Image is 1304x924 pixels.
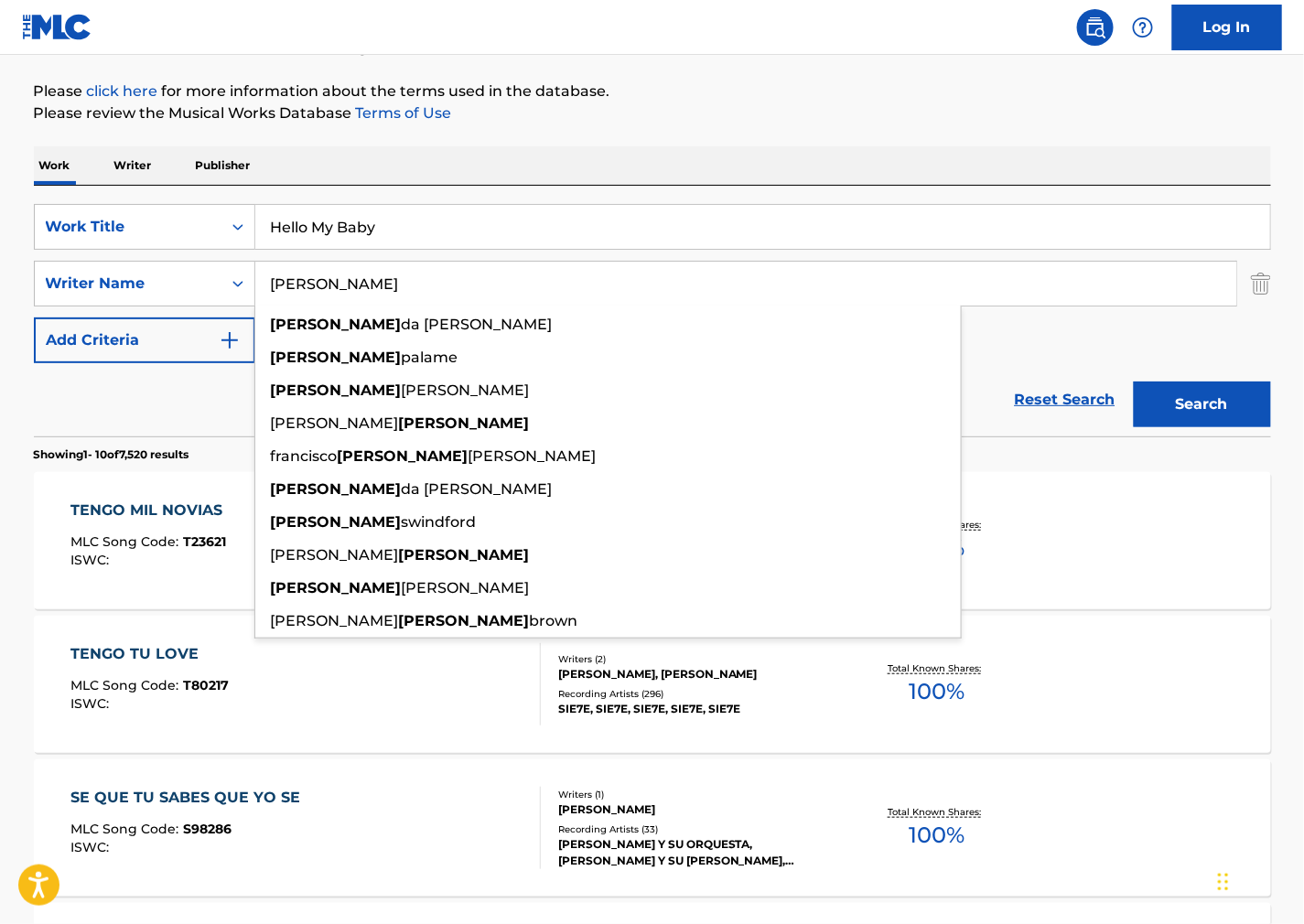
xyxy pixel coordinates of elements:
div: [PERSON_NAME] Y SU ORQUESTA, [PERSON_NAME] Y SU [PERSON_NAME], [PERSON_NAME] Y SU [PERSON_NAME], ... [558,836,835,869]
span: T23621 [183,533,226,550]
span: MLC Song Code : [70,533,183,550]
strong: [PERSON_NAME] [271,513,402,531]
strong: [PERSON_NAME] [399,546,530,564]
strong: [PERSON_NAME] [271,579,402,596]
a: Terms of Use [352,104,452,122]
div: Writers ( 2 ) [558,652,835,666]
strong: [PERSON_NAME] [399,612,530,629]
span: [PERSON_NAME] [271,414,399,432]
span: da [PERSON_NAME] [402,316,553,333]
strong: [PERSON_NAME] [271,349,402,366]
span: ISWC : [70,839,113,855]
button: Add Criteria [34,317,255,363]
div: Writer Name [46,273,210,295]
span: T80217 [183,677,229,693]
span: francisco [271,447,338,465]
span: 100 % [910,819,965,852]
a: Log In [1172,5,1282,50]
a: Reset Search [1006,380,1125,420]
span: brown [530,612,578,629]
div: [PERSON_NAME] [558,801,835,818]
span: swindford [402,513,477,531]
div: Help [1125,9,1161,46]
p: Total Known Shares: [889,661,986,675]
div: Recording Artists ( 296 ) [558,687,835,701]
div: SIE7E, SIE7E, SIE7E, SIE7E, SIE7E [558,701,835,717]
form: Search Form [34,204,1271,436]
span: MLC Song Code : [70,821,183,837]
div: SE QUE TU SABES QUE YO SE [70,787,309,809]
span: [PERSON_NAME] [469,447,597,465]
span: [PERSON_NAME] [402,579,530,596]
a: TENGO TU LOVEMLC Song Code:T80217ISWC:Writers (2)[PERSON_NAME], [PERSON_NAME]Recording Artists (2... [34,616,1271,753]
strong: [PERSON_NAME] [271,316,402,333]
div: Drag [1218,854,1229,909]
span: MLC Song Code : [70,677,183,693]
a: TENGO MIL NOVIASMLC Song Code:T23621ISWC:Writers (2)[PERSON_NAME], CADICAMCRecording Artists (231... [34,472,1271,609]
div: TENGO MIL NOVIAS [70,500,232,521]
a: click here [87,82,158,100]
span: 100 % [910,675,965,708]
img: search [1084,16,1106,38]
p: Please review the Musical Works Database [34,102,1271,124]
div: TENGO TU LOVE [70,643,229,665]
img: Delete Criterion [1251,261,1271,306]
strong: [PERSON_NAME] [399,414,530,432]
button: Search [1134,381,1271,427]
strong: [PERSON_NAME] [271,381,402,399]
div: Writers ( 1 ) [558,788,835,801]
p: Writer [109,146,157,185]
span: da [PERSON_NAME] [402,480,553,498]
a: SE QUE TU SABES QUE YO SEMLC Song Code:S98286ISWC:Writers (1)[PERSON_NAME]Recording Artists (33)[... [34,759,1271,897]
div: Work Title [46,216,210,238]
img: MLC Logo [22,14,92,40]
p: Please for more information about the terms used in the database. [34,81,1271,102]
span: S98286 [183,821,232,837]
div: Recording Artists ( 33 ) [558,822,835,836]
span: [PERSON_NAME] [402,381,530,399]
p: Showing 1 - 10 of 7,520 results [34,446,189,463]
iframe: Chat Widget [1212,836,1304,924]
span: ISWC : [70,552,113,568]
img: help [1132,16,1154,38]
a: Public Search [1077,9,1114,46]
span: [PERSON_NAME] [271,546,399,564]
span: [PERSON_NAME] [271,612,399,629]
div: [PERSON_NAME], [PERSON_NAME] [558,666,835,682]
strong: [PERSON_NAME] [271,480,402,498]
strong: [PERSON_NAME] [338,447,469,465]
p: Total Known Shares: [889,805,986,819]
span: ISWC : [70,695,113,712]
p: Publisher [190,146,256,185]
img: 9d2ae6d4665cec9f34b9.svg [219,329,241,351]
p: Work [34,146,76,185]
span: palame [402,349,458,366]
